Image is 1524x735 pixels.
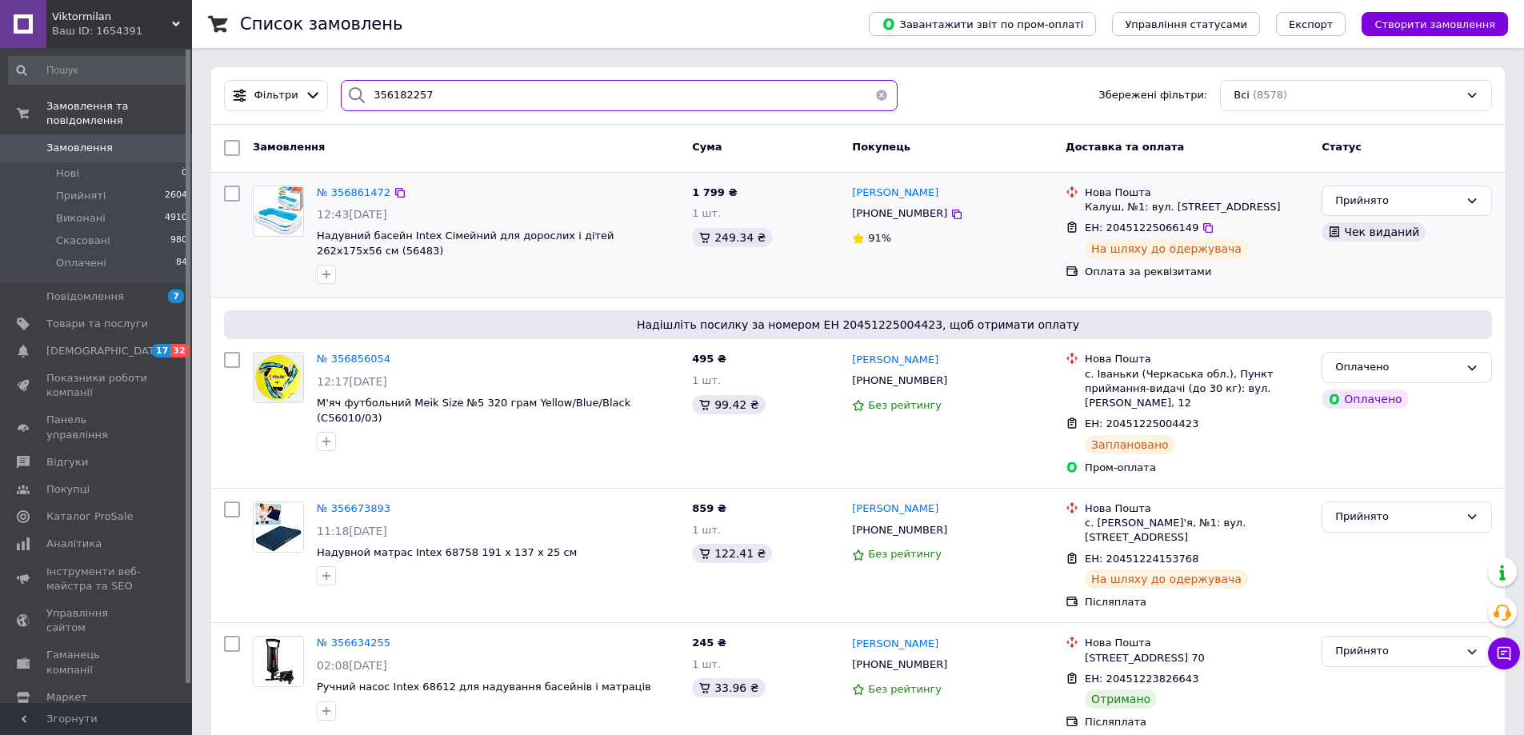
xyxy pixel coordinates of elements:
[46,648,148,677] span: Гаманець компанії
[1085,367,1309,411] div: с. Іваньки (Черкаська обл.), Пункт приймання-видачі (до 30 кг): вул. [PERSON_NAME], 12
[882,17,1083,31] span: Завантажити звіт по пром-оплаті
[253,501,304,553] a: Фото товару
[1085,222,1198,234] span: ЕН: 20451225066149
[170,234,187,248] span: 980
[1085,417,1198,429] span: ЕН: 20451225004423
[1085,636,1309,650] div: Нова Пошта
[852,207,947,219] span: [PHONE_NUMBER]
[1322,389,1408,409] div: Оплачено
[46,606,148,635] span: Управління сайтом
[852,658,947,670] span: [PHONE_NUMBER]
[868,399,942,411] span: Без рейтингу
[852,637,938,649] span: [PERSON_NAME]
[1085,673,1198,685] span: ЕН: 20451223826643
[182,166,187,181] span: 0
[317,659,387,672] span: 02:08[DATE]
[1374,18,1495,30] span: Створити замовлення
[852,186,938,201] a: [PERSON_NAME]
[692,374,721,386] span: 1 шт.
[1276,12,1346,36] button: Експорт
[46,565,148,593] span: Інструменти веб-майстра та SEO
[317,186,390,198] span: № 356861472
[1488,637,1520,669] button: Чат з покупцем
[317,681,651,693] a: Ручний насос Intex 68612 для надування басейнів і матраців
[317,637,390,649] a: № 356634255
[1085,553,1198,565] span: ЕН: 20451224153768
[692,502,726,514] span: 859 ₴
[317,353,390,365] span: № 356856054
[46,509,133,524] span: Каталог ProSale
[1085,186,1309,200] div: Нова Пошта
[46,482,90,497] span: Покупці
[253,636,304,687] a: Фото товару
[1335,359,1459,376] div: Оплачено
[1322,222,1426,242] div: Чек виданий
[1234,88,1250,103] span: Всі
[254,186,303,235] img: Фото товару
[46,537,102,551] span: Аналітика
[254,88,298,103] span: Фільтри
[868,548,942,560] span: Без рейтингу
[1085,435,1175,454] div: Заплановано
[56,256,106,270] span: Оплачені
[46,290,124,304] span: Повідомлення
[317,502,390,514] a: № 356673893
[692,544,772,563] div: 122.41 ₴
[1112,12,1260,36] button: Управління статусами
[253,352,304,403] a: Фото товару
[1289,18,1334,30] span: Експорт
[1085,689,1157,709] div: Отримано
[692,658,721,670] span: 1 шт.
[317,208,387,221] span: 12:43[DATE]
[1335,643,1459,660] div: Прийнято
[56,234,110,248] span: Скасовані
[317,546,577,558] a: Надувной матрас Intex 68758 191 х 137 х 25 см
[317,230,614,257] a: Надувний басейн Intex Сімейний для дорослих і дітей 262х175х56 см (56483)
[46,371,148,400] span: Показники роботи компанії
[46,141,113,155] span: Замовлення
[1335,509,1459,525] div: Прийнято
[165,211,187,226] span: 4910
[1098,88,1207,103] span: Збережені фільтри:
[1125,18,1247,30] span: Управління статусами
[46,317,148,331] span: Товари та послуги
[692,353,726,365] span: 495 ₴
[46,99,192,128] span: Замовлення та повідомлення
[1322,141,1362,153] span: Статус
[341,80,898,111] input: Пошук за номером замовлення, ПІБ покупця, номером телефону, Email, номером накладної
[852,502,938,514] span: [PERSON_NAME]
[1335,193,1459,210] div: Прийнято
[46,344,165,358] span: [DEMOGRAPHIC_DATA]
[56,189,106,203] span: Прийняті
[1085,501,1309,516] div: Нова Пошта
[254,354,303,402] img: Фото товару
[852,524,947,536] span: [PHONE_NUMBER]
[852,186,938,198] span: [PERSON_NAME]
[1085,569,1248,589] div: На шляху до одержувача
[692,395,765,414] div: 99.42 ₴
[692,141,722,153] span: Cума
[254,502,303,552] img: Фото товару
[868,683,942,695] span: Без рейтингу
[46,455,88,469] span: Відгуки
[692,637,726,649] span: 245 ₴
[692,207,721,219] span: 1 шт.
[852,353,938,368] a: [PERSON_NAME]
[254,637,303,686] img: Фото товару
[56,211,106,226] span: Виконані
[168,290,184,303] span: 7
[317,397,630,424] a: М'яч футбольний Meik Size №5 320 грам Yellow/Blue/Black (C56010/03)
[866,80,898,111] button: Очистить
[152,344,170,358] span: 17
[852,374,947,386] span: [PHONE_NUMBER]
[317,375,387,388] span: 12:17[DATE]
[1085,265,1309,279] div: Оплата за реквізитами
[868,232,891,244] span: 91%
